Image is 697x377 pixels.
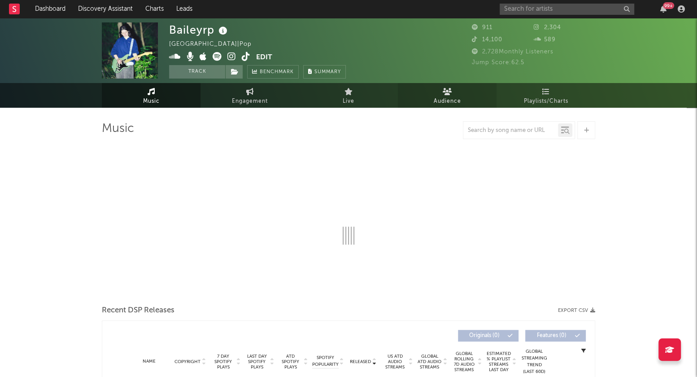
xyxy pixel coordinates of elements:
button: Export CSV [558,308,595,313]
button: 99+ [660,5,667,13]
a: Playlists/Charts [497,83,595,108]
a: Benchmark [247,65,299,79]
span: US ATD Audio Streams [383,354,407,370]
span: Summary [314,70,341,75]
span: Music [143,96,160,107]
span: Released [350,359,371,364]
span: Audience [434,96,461,107]
button: Track [169,65,225,79]
div: Baileyrp [169,22,230,37]
button: Summary [303,65,346,79]
span: 7 Day Spotify Plays [211,354,235,370]
button: Originals(0) [458,330,518,342]
span: Global Rolling 7D Audio Streams [452,351,476,373]
span: Playlists/Charts [524,96,568,107]
input: Search for artists [500,4,634,15]
div: 99 + [663,2,674,9]
a: Music [102,83,200,108]
button: Edit [256,52,272,63]
button: Features(0) [525,330,586,342]
span: Features ( 0 ) [531,333,572,338]
a: Live [299,83,398,108]
span: 911 [472,25,492,31]
span: Originals ( 0 ) [464,333,505,338]
a: Engagement [200,83,299,108]
span: Jump Score: 62.5 [472,60,524,66]
span: 14,100 [472,37,502,43]
input: Search by song name or URL [463,127,558,134]
span: Copyright [174,359,200,364]
div: Name [129,358,169,365]
a: Audience [398,83,497,108]
span: Benchmark [260,67,294,78]
span: ATD Spotify Plays [279,354,302,370]
span: Spotify Popularity [312,355,339,368]
span: 2,304 [534,25,561,31]
span: Recent DSP Releases [102,305,174,316]
div: [GEOGRAPHIC_DATA] | Pop [169,39,262,50]
span: Global ATD Audio Streams [417,354,442,370]
span: Estimated % Playlist Streams Last Day [486,351,511,373]
span: 589 [534,37,556,43]
span: Engagement [232,96,268,107]
div: Global Streaming Trend (Last 60D) [521,348,548,375]
span: Live [343,96,354,107]
span: Last Day Spotify Plays [245,354,269,370]
span: 2,728 Monthly Listeners [472,49,553,55]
